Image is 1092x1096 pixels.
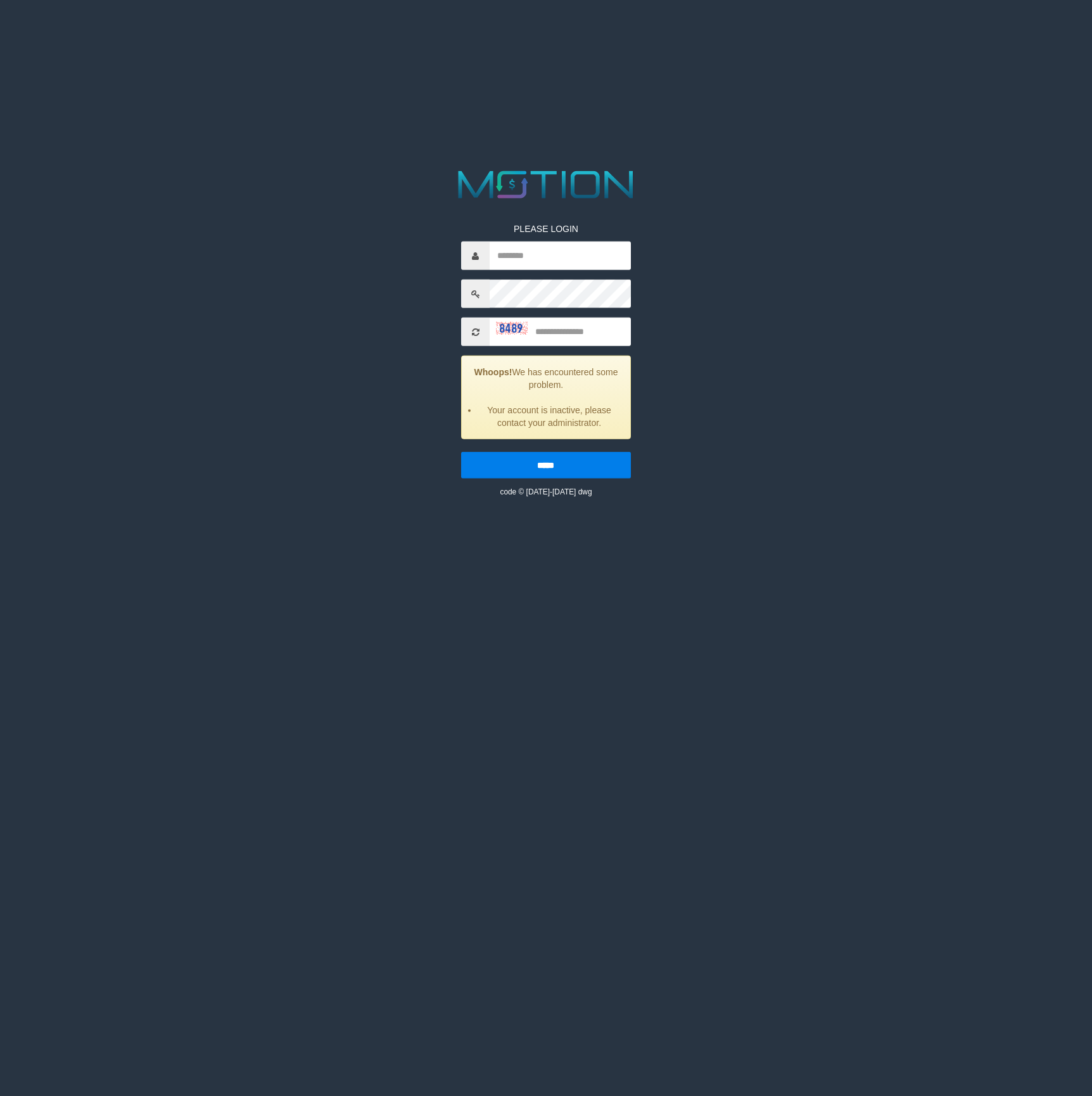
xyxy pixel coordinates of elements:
p: PLEASE LOGIN [461,222,630,235]
div: We has encountered some problem. [461,356,630,439]
li: Your account is inactive, please contact your administrator. [478,404,620,429]
small: code © [DATE]-[DATE] dwg [500,487,592,496]
strong: Whoops! [474,367,512,377]
img: captcha [496,321,528,334]
img: MOTION_logo.png [450,166,642,203]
